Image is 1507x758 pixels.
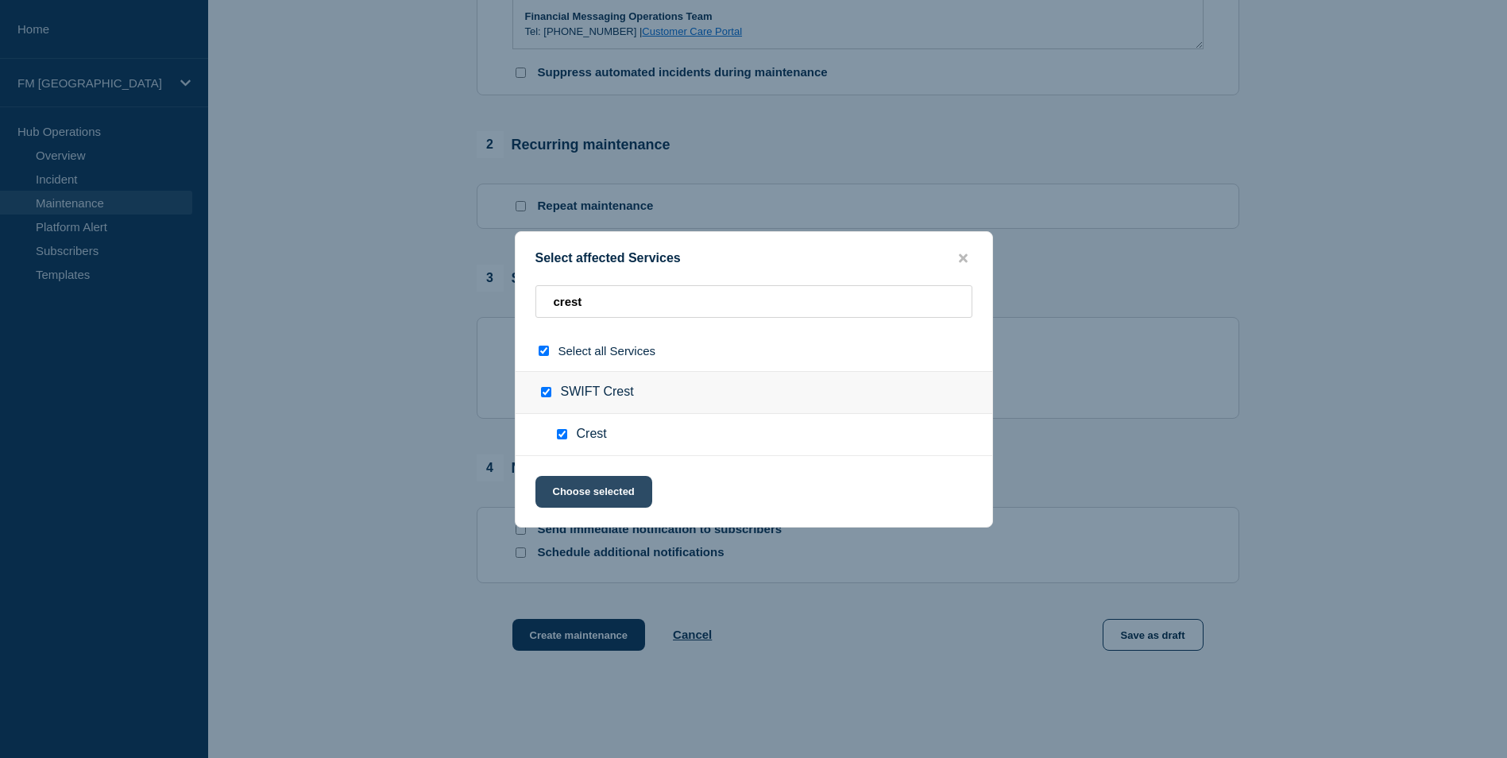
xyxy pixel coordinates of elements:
button: Choose selected [535,476,652,508]
span: Crest [577,427,607,443]
input: select all checkbox [539,346,549,356]
button: close button [954,251,972,266]
input: Crest checkbox [557,429,567,439]
div: Select affected Services [516,251,992,266]
div: SWIFT Crest [516,371,992,414]
span: Select all Services [558,344,656,358]
input: SWIFT Crest checkbox [541,387,551,397]
input: Search [535,285,972,318]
